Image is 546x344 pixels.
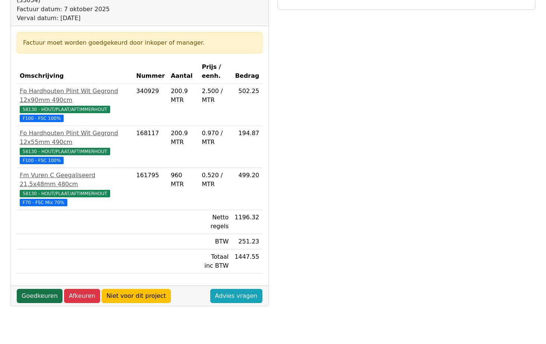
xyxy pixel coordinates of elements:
[20,87,130,122] a: Fp Hardhouten Plint Wit Gegrond 12x90mm 490cm58130 - HOUT/PLAAT/AFTIMMERHOUT F100 - FSC 100%
[232,234,262,249] td: 251.23
[23,38,256,47] div: Factuur moet worden goedgekeurd door inkoper of manager.
[168,60,199,84] th: Aantal
[232,126,262,168] td: 194.87
[199,60,232,84] th: Prijs / eenh.
[202,129,229,147] div: 0.970 / MTR
[20,157,64,164] span: F100 - FSC 100%
[232,84,262,126] td: 502.25
[17,5,262,14] div: Factuur datum: 7 oktober 2025
[20,148,110,155] span: 58130 - HOUT/PLAAT/AFTIMMERHOUT
[202,87,229,105] div: 2.500 / MTR
[20,190,110,197] span: 58130 - HOUT/PLAAT/AFTIMMERHOUT
[133,126,168,168] td: 168117
[17,14,262,23] div: Verval datum: [DATE]
[64,289,100,303] a: Afkeuren
[210,289,262,303] a: Advies vragen
[20,106,110,113] span: 58130 - HOUT/PLAAT/AFTIMMERHOUT
[102,289,171,303] a: Niet voor dit project
[232,60,262,84] th: Bedrag
[171,129,196,147] div: 200.9 MTR
[20,129,130,165] a: Fp Hardhouten Plint Wit Gegrond 12x55mm 490cm58130 - HOUT/PLAAT/AFTIMMERHOUT F100 - FSC 100%
[232,168,262,210] td: 499.20
[20,199,67,206] span: F70 - FSC Mix 70%
[202,171,229,189] div: 0.520 / MTR
[133,60,168,84] th: Nummer
[199,249,232,274] td: Totaal inc BTW
[20,87,130,105] div: Fp Hardhouten Plint Wit Gegrond 12x90mm 490cm
[20,115,64,122] span: F100 - FSC 100%
[20,171,130,189] div: Fm Vuren C Geegaliseerd 21,5x48mm 480cm
[20,171,130,207] a: Fm Vuren C Geegaliseerd 21,5x48mm 480cm58130 - HOUT/PLAAT/AFTIMMERHOUT F70 - FSC Mix 70%
[133,168,168,210] td: 161795
[20,129,130,147] div: Fp Hardhouten Plint Wit Gegrond 12x55mm 490cm
[232,249,262,274] td: 1447.55
[199,234,232,249] td: BTW
[17,289,63,303] a: Goedkeuren
[199,210,232,234] td: Netto regels
[232,210,262,234] td: 1196.32
[171,171,196,189] div: 960 MTR
[133,84,168,126] td: 340929
[17,60,133,84] th: Omschrijving
[171,87,196,105] div: 200.9 MTR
